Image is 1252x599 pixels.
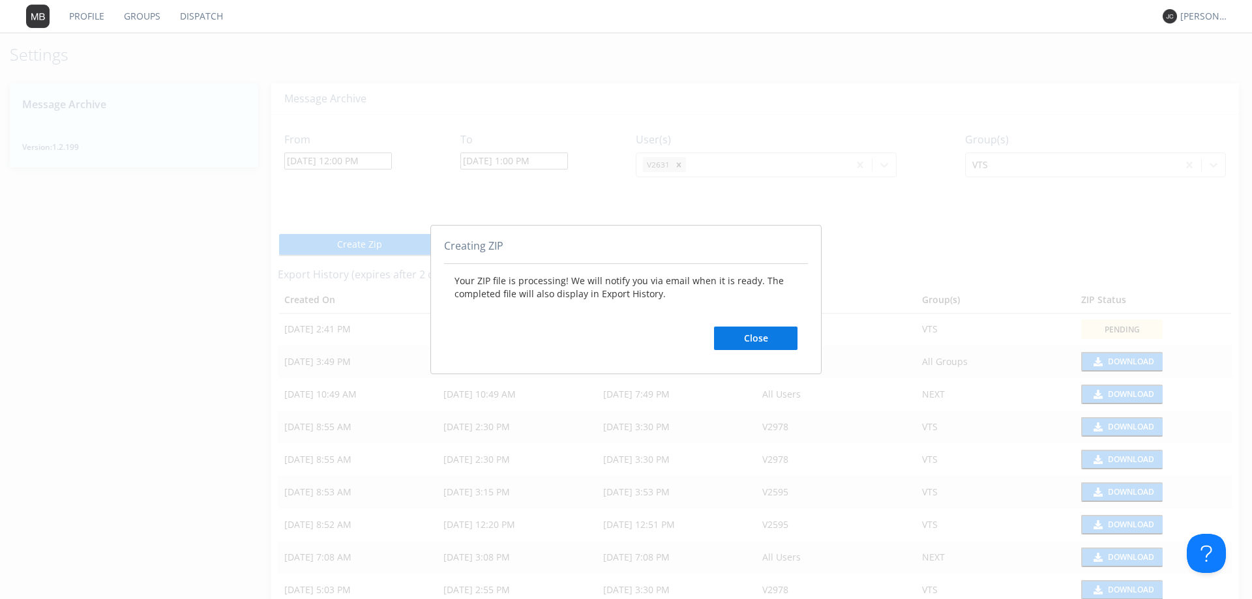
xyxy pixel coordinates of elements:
div: Creating ZIP [444,239,808,265]
div: [PERSON_NAME] * [1180,10,1229,23]
iframe: Toggle Customer Support [1187,534,1226,573]
button: Close [714,327,797,350]
img: 373638.png [26,5,50,28]
img: 373638.png [1163,9,1177,23]
div: Your ZIP file is processing! We will notify you via email when it is ready. The completed file wi... [444,264,808,360]
div: abcd [430,225,822,375]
